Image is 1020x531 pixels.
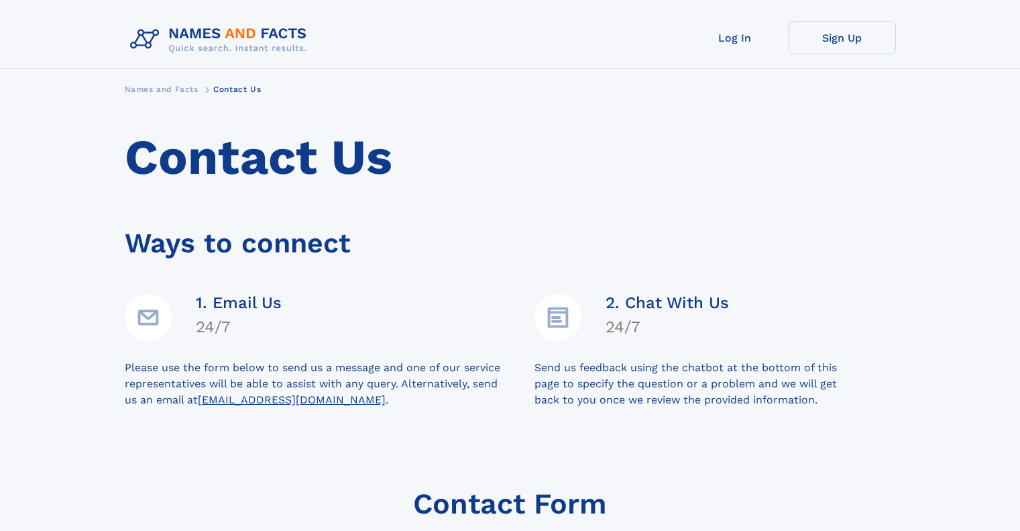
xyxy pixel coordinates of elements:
[413,487,607,520] h1: Contact Form
[125,81,199,97] a: Names and Facts
[606,318,729,336] h4: 24/7
[125,209,896,264] div: Ways to connect
[196,318,282,336] h4: 24/7
[125,360,534,408] div: Please use the form below to send us a message and one of our service representatives will be abl...
[681,21,789,54] a: Log In
[534,360,896,408] div: Send us feedback using the chatbot at the bottom of this page to specify the question or a proble...
[534,294,581,341] img: Details Icon
[198,393,386,406] a: [EMAIL_ADDRESS][DOMAIN_NAME]
[125,21,318,58] img: Logo Names and Facts
[196,293,282,312] h4: 1. Email Us
[125,294,172,341] img: Email Address Icon
[125,130,896,186] h1: Contact Us
[789,21,896,54] a: Sign Up
[606,293,729,312] h4: 2. Chat With Us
